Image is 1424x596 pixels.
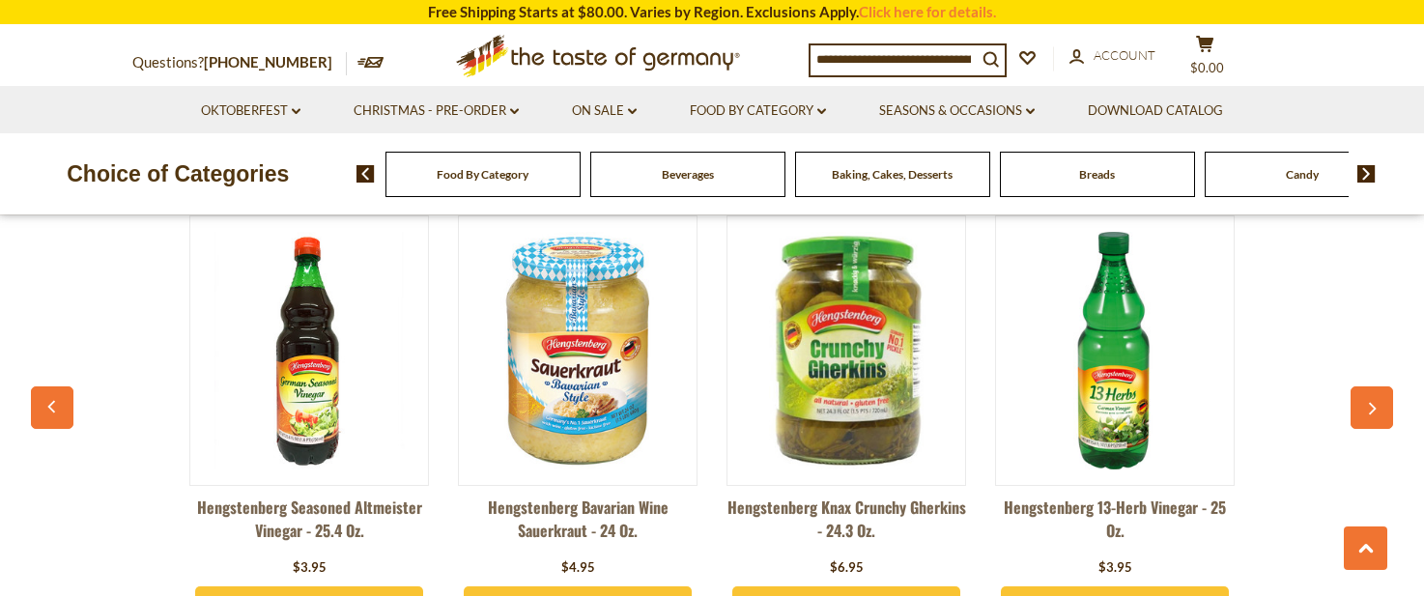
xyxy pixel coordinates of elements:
button: $0.00 [1176,35,1234,83]
span: $0.00 [1190,60,1224,75]
a: Food By Category [690,100,826,122]
a: Beverages [662,167,714,182]
a: Click here for details. [859,3,996,20]
a: Hengstenberg 13-Herb Vinegar - 25 oz. [995,496,1235,553]
div: $3.95 [293,558,327,578]
a: Hengstenberg Bavarian Wine Sauerkraut - 24 oz. [458,496,698,553]
a: Breads [1079,167,1115,182]
a: Account [1069,45,1155,67]
div: $3.95 [1098,558,1132,578]
a: Seasons & Occasions [879,100,1035,122]
div: $6.95 [830,558,864,578]
img: Hengstenberg Seasoned Altmeister Vinegar - 25.4 oz. [190,232,428,469]
a: Candy [1286,167,1319,182]
img: Hengstenberg 13-Herb Vinegar - 25 oz. [996,232,1234,469]
a: Download Catalog [1088,100,1223,122]
a: Baking, Cakes, Desserts [832,167,953,182]
a: Food By Category [437,167,528,182]
img: previous arrow [356,165,375,183]
div: $4.95 [561,558,595,578]
img: Hengstenberg Knax Crunchy Gherkins - 24.3 oz. [727,232,965,469]
span: Account [1094,47,1155,63]
img: Hengstenberg Bavarian Wine Sauerkraut - 24 oz. [459,232,697,469]
a: Hengstenberg Seasoned Altmeister Vinegar - 25.4 oz. [189,496,429,553]
a: Hengstenberg Knax Crunchy Gherkins - 24.3 oz. [726,496,966,553]
img: next arrow [1357,165,1376,183]
a: Christmas - PRE-ORDER [354,100,519,122]
a: On Sale [572,100,637,122]
p: Questions? [132,50,347,75]
a: [PHONE_NUMBER] [204,53,332,71]
a: Oktoberfest [201,100,300,122]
